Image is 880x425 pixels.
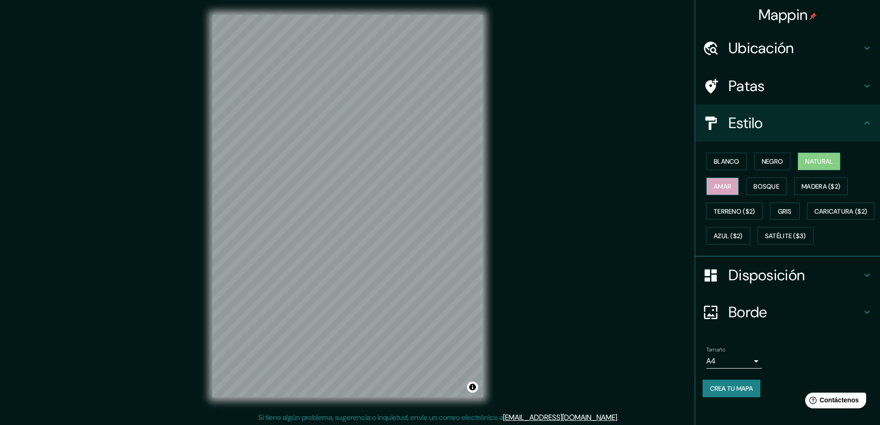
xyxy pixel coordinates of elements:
div: Estilo [695,105,880,142]
font: . [620,412,622,422]
font: Blanco [714,157,740,166]
font: Patas [728,76,765,96]
font: Estilo [728,113,763,133]
font: . [617,413,619,422]
font: Mappin [759,5,808,25]
font: Borde [728,302,767,322]
button: Caricatura ($2) [807,203,875,220]
a: [EMAIL_ADDRESS][DOMAIN_NAME] [503,413,617,422]
font: Caricatura ($2) [814,207,868,216]
font: Crea tu mapa [710,384,753,393]
font: Ubicación [728,38,794,58]
font: Gris [778,207,792,216]
button: Terreno ($2) [706,203,763,220]
font: Tamaño [706,346,725,353]
button: Natural [798,153,840,170]
div: Ubicación [695,30,880,67]
font: Disposición [728,265,805,285]
font: Terreno ($2) [714,207,755,216]
font: Negro [762,157,783,166]
button: Blanco [706,153,747,170]
div: A4 [706,354,762,369]
div: Borde [695,294,880,331]
button: Negro [754,153,791,170]
div: Disposición [695,257,880,294]
img: pin-icon.png [809,12,817,20]
button: Gris [770,203,800,220]
font: Madera ($2) [801,182,840,191]
canvas: Mapa [212,15,483,397]
font: Natural [805,157,833,166]
div: Patas [695,68,880,105]
font: Satélite ($3) [765,232,806,240]
font: Bosque [753,182,779,191]
button: Bosque [746,178,787,195]
button: Amar [706,178,739,195]
font: . [619,412,620,422]
iframe: Lanzador de widgets de ayuda [798,389,870,415]
button: Activar o desactivar atribución [467,382,478,393]
button: Crea tu mapa [703,380,760,397]
font: Amar [714,182,731,191]
button: Satélite ($3) [758,227,813,245]
font: A4 [706,356,716,366]
button: Azul ($2) [706,227,750,245]
font: Si tiene algún problema, sugerencia o inquietud, envíe un correo electrónico a [258,413,503,422]
font: Azul ($2) [714,232,743,240]
button: Madera ($2) [794,178,848,195]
